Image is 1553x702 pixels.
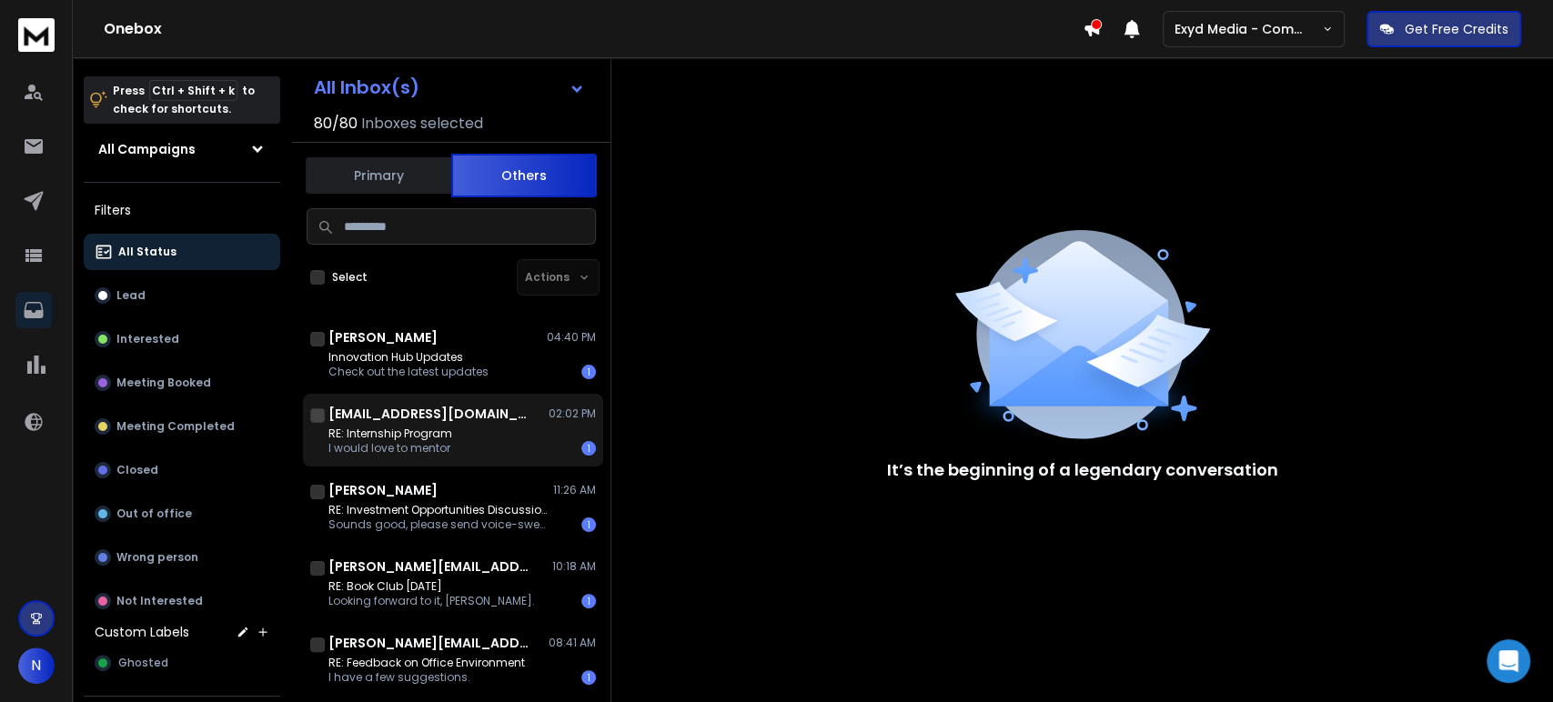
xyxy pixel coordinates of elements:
[549,406,596,421] p: 02:02 PM
[328,405,529,423] h1: [EMAIL_ADDRESS][DOMAIN_NAME]
[328,365,489,379] p: Check out the latest updates
[84,539,280,576] button: Wrong person
[581,441,596,456] div: 1
[116,288,146,303] p: Lead
[328,594,535,608] p: Looking forward to it, [PERSON_NAME].
[581,594,596,608] div: 1
[18,647,55,684] button: N
[116,332,179,346] p: Interested
[328,670,525,685] p: I have a few suggestions.
[1175,20,1322,38] p: Exyd Media - Commercial Cleaning
[104,18,1083,40] h1: Onebox
[116,463,158,477] p: Closed
[328,481,438,499] h1: [PERSON_NAME]
[549,636,596,650] p: 08:41 AM
[581,517,596,532] div: 1
[314,78,419,96] h1: All Inbox(s)
[306,155,451,196] button: Primary
[84,583,280,619] button: Not Interested
[328,656,525,670] p: RE: Feedback on Office Environment
[18,18,55,52] img: logo
[547,330,596,345] p: 04:40 PM
[581,670,596,685] div: 1
[113,82,255,118] p: Press to check for shortcuts.
[84,131,280,167] button: All Campaigns
[361,113,483,135] h3: Inboxes selected
[553,483,596,497] p: 11:26 AM
[328,557,529,576] h1: [PERSON_NAME][EMAIL_ADDRESS][DOMAIN_NAME]
[84,365,280,401] button: Meeting Booked
[451,154,597,197] button: Others
[1405,20,1508,38] p: Get Free Credits
[328,441,452,456] p: I would love to mentor
[1366,11,1521,47] button: Get Free Credits
[84,645,280,681] button: Ghosted
[84,452,280,488] button: Closed
[84,321,280,357] button: Interested
[84,234,280,270] button: All Status
[116,376,211,390] p: Meeting Booked
[328,328,438,346] h1: [PERSON_NAME]
[116,550,198,565] p: Wrong person
[95,623,189,641] h3: Custom Labels
[328,579,535,594] p: RE: Book Club [DATE]
[116,419,235,434] p: Meeting Completed
[84,408,280,445] button: Meeting Completed
[328,350,489,365] p: Innovation Hub Updates
[328,634,529,652] h1: [PERSON_NAME][EMAIL_ADDRESS][DOMAIN_NAME]
[1487,639,1530,683] div: Open Intercom Messenger
[84,496,280,532] button: Out of office
[116,506,192,521] p: Out of office
[328,426,452,441] p: RE: Internship Program
[84,197,280,223] h3: Filters
[299,69,600,105] button: All Inbox(s)
[328,517,547,532] p: Sounds good, please send voice-swept
[887,457,1278,483] p: It’s the beginning of a legendary conversation
[118,245,176,259] p: All Status
[116,594,203,608] p: Not Interested
[314,113,358,135] span: 80 / 80
[332,270,368,285] label: Select
[581,365,596,379] div: 1
[84,277,280,314] button: Lead
[328,503,547,517] p: RE: Investment Opportunities Discussion
[552,559,596,574] p: 10:18 AM
[118,656,168,670] span: Ghosted
[98,140,196,158] h1: All Campaigns
[149,80,237,101] span: Ctrl + Shift + k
